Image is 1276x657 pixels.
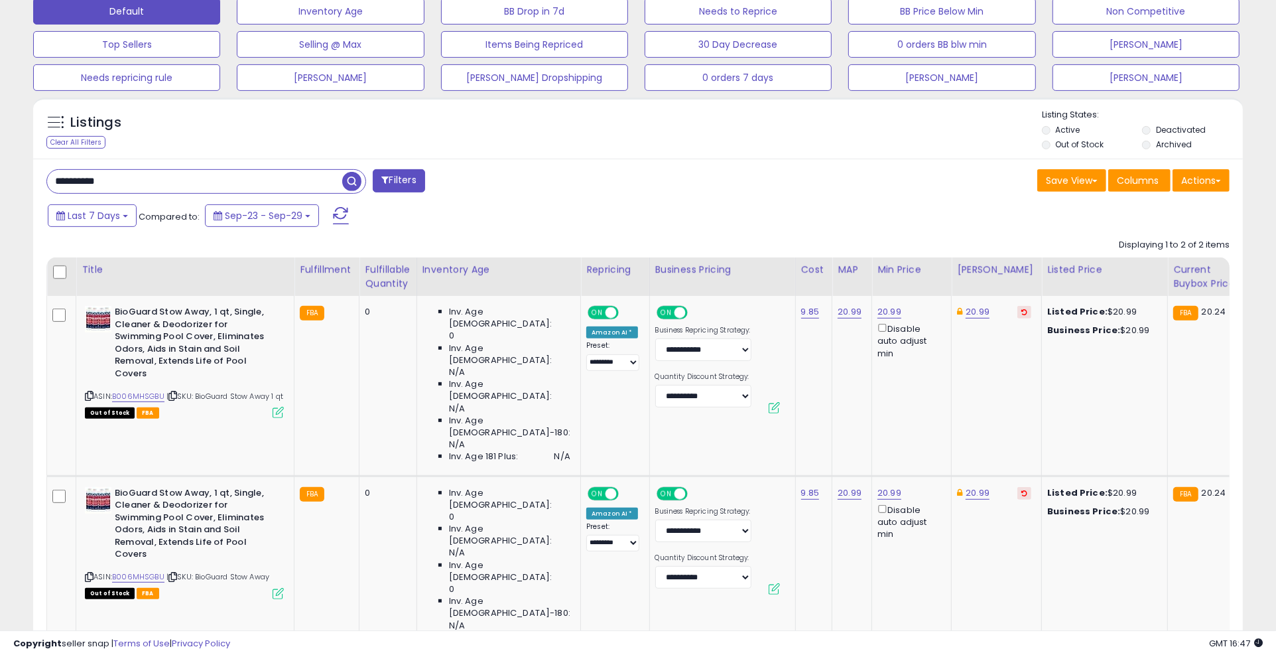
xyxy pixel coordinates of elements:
button: [PERSON_NAME] [237,64,424,91]
button: Needs repricing rule [33,64,220,91]
strong: Copyright [13,637,62,650]
button: [PERSON_NAME] [848,64,1035,91]
span: All listings that are currently out of stock and unavailable for purchase on Amazon [85,407,135,419]
div: Title [82,263,288,277]
b: Business Price: [1047,324,1120,336]
div: Current Buybox Price [1173,263,1242,291]
button: [PERSON_NAME] [1053,64,1240,91]
small: FBA [300,487,324,502]
span: Inv. Age [DEMOGRAPHIC_DATA]-180: [449,595,570,619]
button: 30 Day Decrease [645,31,832,58]
span: 0 [449,330,454,342]
div: Business Pricing [655,263,790,277]
span: ON [658,488,674,499]
button: Actions [1173,169,1230,192]
small: FBA [1173,306,1198,321]
label: Business Repricing Strategy: [655,507,751,516]
a: 20.99 [838,486,861,500]
div: Preset: [586,341,639,371]
div: Fulfillment [300,263,353,277]
div: seller snap | | [13,638,230,650]
div: Clear All Filters [46,136,105,149]
span: Last 7 Days [68,209,120,222]
span: N/A [554,451,570,463]
div: $20.99 [1047,306,1157,318]
button: [PERSON_NAME] Dropshipping [441,64,628,91]
span: N/A [449,366,465,378]
p: Listing States: [1042,109,1243,121]
div: Amazon AI * [586,327,638,338]
small: FBA [1173,487,1198,502]
span: Inv. Age [DEMOGRAPHIC_DATA]: [449,306,570,330]
b: BioGuard Stow Away, 1 qt, Single, Cleaner & Deodorizer for Swimming Pool Cover, Eliminates Odors,... [115,306,276,383]
label: Active [1055,124,1080,135]
b: Listed Price: [1047,486,1108,499]
span: FBA [137,588,159,599]
a: Terms of Use [113,637,170,650]
span: Sep-23 - Sep-29 [225,209,302,222]
span: OFF [685,488,706,499]
div: $20.99 [1047,325,1157,336]
span: Inv. Age [DEMOGRAPHIC_DATA]: [449,378,570,402]
b: Listed Price: [1047,305,1108,318]
img: 516VEeko42L._SL40_.jpg [85,306,111,332]
a: 20.99 [877,486,901,500]
a: 20.99 [966,486,989,500]
button: 0 orders BB blw min [848,31,1035,58]
div: Min Price [877,263,946,277]
button: Filters [373,169,424,192]
div: Cost [801,263,827,277]
span: 20.24 [1202,305,1226,318]
div: Fulfillable Quantity [365,263,411,291]
button: Last 7 Days [48,204,137,227]
div: $20.99 [1047,506,1157,518]
div: Preset: [586,522,639,552]
small: FBA [300,306,324,321]
a: 20.99 [877,305,901,319]
div: Listed Price [1047,263,1162,277]
span: 0 [449,511,454,523]
div: ASIN: [85,306,284,417]
b: BioGuard Stow Away, 1 qt, Single, Cleaner & Deodorizer for Swimming Pool Cover, Eliminates Odors,... [115,487,276,564]
label: Quantity Discount Strategy: [655,372,751,382]
div: $20.99 [1047,487,1157,499]
a: Privacy Policy [172,637,230,650]
a: 9.85 [801,486,820,500]
label: Business Repricing Strategy: [655,326,751,335]
span: ON [658,307,674,319]
button: Selling @ Max [237,31,424,58]
span: N/A [449,403,465,415]
span: Compared to: [139,210,200,223]
span: 2025-10-7 16:47 GMT [1209,637,1263,650]
div: 0 [365,487,406,499]
button: [PERSON_NAME] [1053,31,1240,58]
label: Out of Stock [1055,139,1104,150]
span: Columns [1117,174,1159,187]
span: ON [589,488,606,499]
a: B006MHSGBU [112,391,164,402]
span: All listings that are currently out of stock and unavailable for purchase on Amazon [85,588,135,599]
span: 0 [449,583,454,595]
div: Repricing [586,263,644,277]
a: B006MHSGBU [112,571,164,583]
div: 0 [365,306,406,318]
span: | SKU: BioGuard Stow Away [166,571,269,582]
span: N/A [449,439,465,451]
span: 20.24 [1202,486,1226,499]
label: Deactivated [1156,124,1206,135]
div: Disable auto adjust min [877,502,941,541]
h5: Listings [70,113,121,132]
div: MAP [838,263,866,277]
a: 9.85 [801,305,820,319]
div: Amazon AI * [586,508,638,520]
div: [PERSON_NAME] [957,263,1036,277]
button: Sep-23 - Sep-29 [205,204,319,227]
label: Quantity Discount Strategy: [655,553,751,563]
span: OFF [617,488,638,499]
span: Inv. Age [DEMOGRAPHIC_DATA]: [449,487,570,511]
span: ON [589,307,606,319]
button: Items Being Repriced [441,31,628,58]
span: Inv. Age [DEMOGRAPHIC_DATA]-180: [449,415,570,439]
button: Save View [1037,169,1106,192]
div: Disable auto adjust min [877,321,941,360]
